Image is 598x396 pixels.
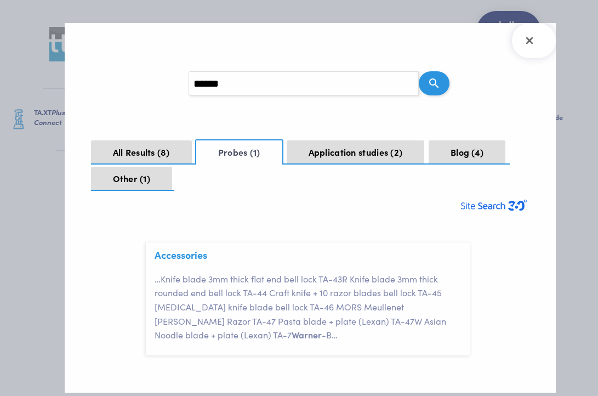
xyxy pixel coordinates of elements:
[332,329,338,341] span: …
[140,172,150,184] span: 1
[429,140,505,163] button: Blog
[195,139,283,165] button: Probes
[292,329,322,341] span: Warner
[390,146,402,158] span: 2
[471,146,483,158] span: 4
[250,146,260,158] span: 1
[91,167,172,190] button: Other
[512,23,556,58] button: Close Search Results
[419,71,449,95] button: Search
[155,249,207,261] span: Accessories
[287,140,425,163] button: Application studies
[91,135,529,191] nav: Search Result Navigation
[157,146,170,158] span: 8
[155,273,161,285] span: …
[65,23,556,393] section: Search Results
[146,242,470,355] article: Accessories
[91,140,192,163] button: All Results
[155,248,207,262] a: Accessories
[155,272,470,342] p: Knife blade 3mm thick flat end bell lock TA-43R Knife blade 3mm thick rounded end bell lock TA-44...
